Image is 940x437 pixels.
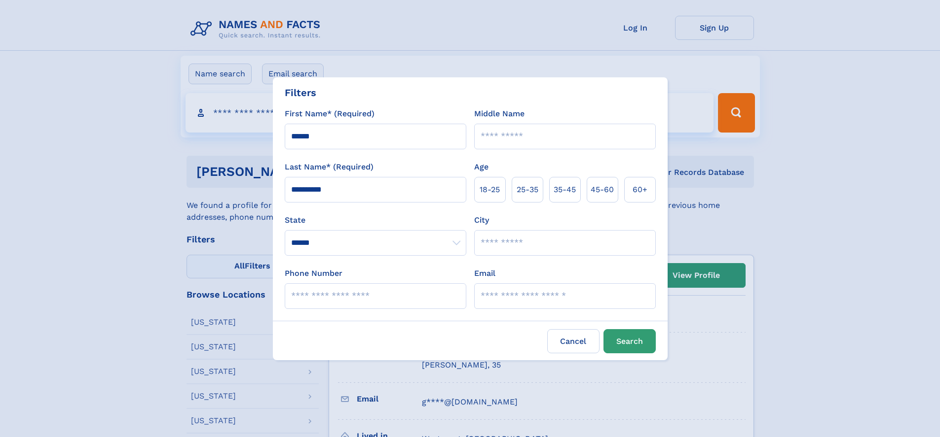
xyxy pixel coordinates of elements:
span: 25‑35 [517,184,538,196]
label: Email [474,268,495,279]
label: First Name* (Required) [285,108,375,120]
button: Search [603,329,656,353]
label: Age [474,161,489,173]
label: Cancel [547,329,600,353]
label: Last Name* (Required) [285,161,374,173]
span: 18‑25 [480,184,500,196]
span: 45‑60 [591,184,614,196]
label: Middle Name [474,108,525,120]
div: Filters [285,85,316,100]
label: Phone Number [285,268,342,279]
span: 35‑45 [554,184,576,196]
label: City [474,214,489,226]
label: State [285,214,466,226]
span: 60+ [633,184,647,196]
